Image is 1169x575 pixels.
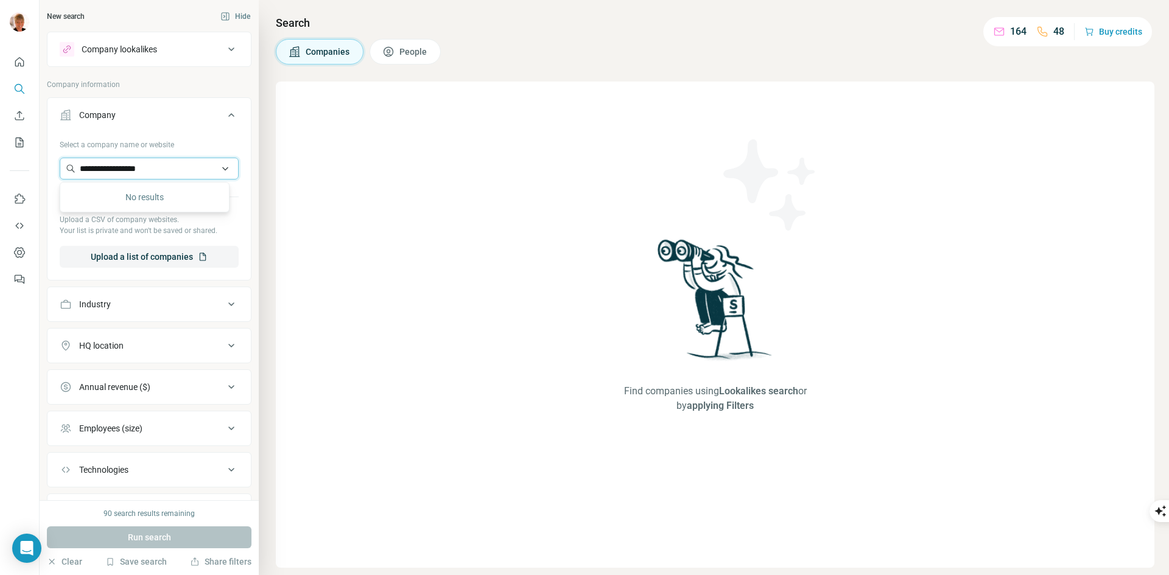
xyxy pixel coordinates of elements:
[60,225,239,236] p: Your list is private and won't be saved or shared.
[60,214,239,225] p: Upload a CSV of company websites.
[63,185,226,209] div: No results
[715,130,825,240] img: Surfe Illustration - Stars
[47,414,251,443] button: Employees (size)
[47,35,251,64] button: Company lookalikes
[79,381,150,393] div: Annual revenue ($)
[79,109,116,121] div: Company
[10,131,29,153] button: My lists
[212,7,259,26] button: Hide
[47,372,251,402] button: Annual revenue ($)
[10,105,29,127] button: Enrich CSV
[104,508,195,519] div: 90 search results remaining
[47,331,251,360] button: HQ location
[687,400,754,411] span: applying Filters
[306,46,351,58] span: Companies
[10,51,29,73] button: Quick start
[82,43,157,55] div: Company lookalikes
[60,134,239,150] div: Select a company name or website
[79,298,111,310] div: Industry
[79,340,124,352] div: HQ location
[47,100,251,134] button: Company
[47,497,251,526] button: Keywords
[399,46,428,58] span: People
[10,78,29,100] button: Search
[617,384,814,413] span: Find companies using or by
[105,556,167,568] button: Save search
[60,246,239,268] button: Upload a list of companies
[652,236,779,372] img: Surfe Illustration - Woman searching with binoculars
[1053,24,1064,39] p: 48
[10,12,29,32] img: Avatar
[276,15,1154,32] h4: Search
[10,268,29,290] button: Feedback
[79,464,128,476] div: Technologies
[719,385,798,397] span: Lookalikes search
[1084,23,1142,40] button: Buy credits
[47,79,251,90] p: Company information
[1010,24,1027,39] p: 164
[10,242,29,263] button: Dashboard
[10,215,29,237] button: Use Surfe API
[12,534,41,563] div: Open Intercom Messenger
[10,188,29,210] button: Use Surfe on LinkedIn
[47,455,251,484] button: Technologies
[47,11,85,22] div: New search
[47,290,251,319] button: Industry
[190,556,251,568] button: Share filters
[79,422,142,434] div: Employees (size)
[47,556,82,568] button: Clear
